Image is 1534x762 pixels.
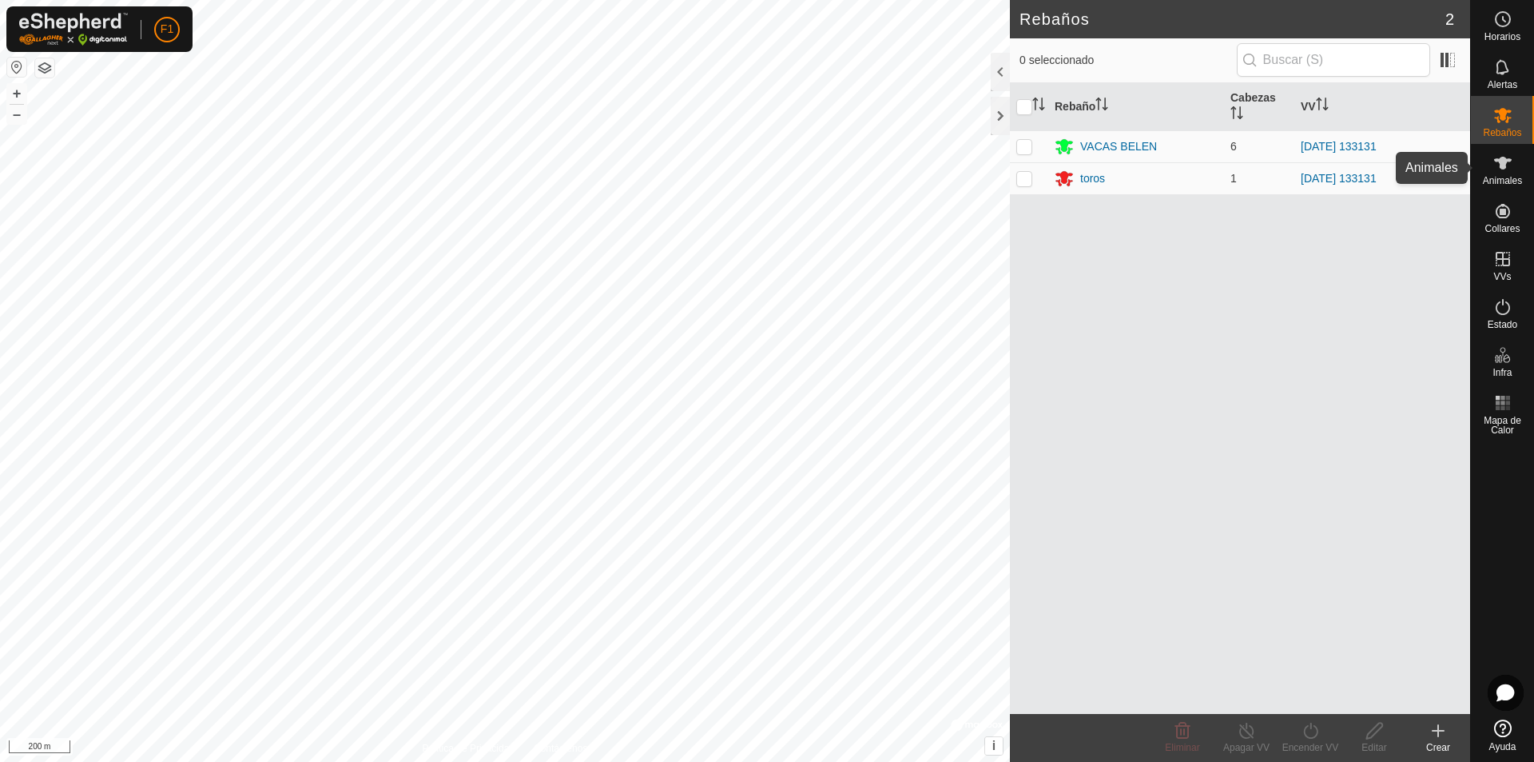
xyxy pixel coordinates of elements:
[1475,416,1530,435] span: Mapa de Calor
[1278,740,1342,755] div: Encender VV
[1492,368,1512,377] span: Infra
[985,737,1003,755] button: i
[7,84,26,103] button: +
[1095,100,1108,113] p-sorticon: Activar para ordenar
[1080,170,1105,187] div: toros
[1483,128,1521,138] span: Rebaños
[1294,83,1470,131] th: VV
[1019,10,1445,29] h2: Rebaños
[7,58,26,77] button: Restablecer Mapa
[1301,140,1377,153] a: [DATE] 133131
[1080,138,1157,155] div: VACAS BELEN
[1048,83,1224,131] th: Rebaño
[1342,740,1406,755] div: Editar
[1032,100,1045,113] p-sorticon: Activar para ordenar
[1165,742,1199,753] span: Eliminar
[1471,713,1534,758] a: Ayuda
[1489,742,1516,752] span: Ayuda
[534,741,587,756] a: Contáctenos
[1230,172,1237,185] span: 1
[1301,172,1377,185] a: [DATE] 133131
[423,741,515,756] a: Política de Privacidad
[19,13,128,46] img: Logo Gallagher
[161,21,173,38] span: F1
[1406,740,1470,755] div: Crear
[1483,176,1522,186] span: Animales
[1214,740,1278,755] div: Apagar VV
[1493,272,1511,281] span: VVs
[1224,83,1294,131] th: Cabezas
[1484,224,1520,233] span: Collares
[1237,43,1430,77] input: Buscar (S)
[992,739,996,752] span: i
[1230,109,1243,122] p-sorticon: Activar para ordenar
[1316,100,1329,113] p-sorticon: Activar para ordenar
[1445,7,1454,31] span: 2
[1488,80,1517,90] span: Alertas
[1484,32,1520,42] span: Horarios
[1488,320,1517,329] span: Estado
[7,105,26,124] button: –
[35,58,54,78] button: Capas del Mapa
[1230,140,1237,153] span: 6
[1019,52,1237,69] span: 0 seleccionado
